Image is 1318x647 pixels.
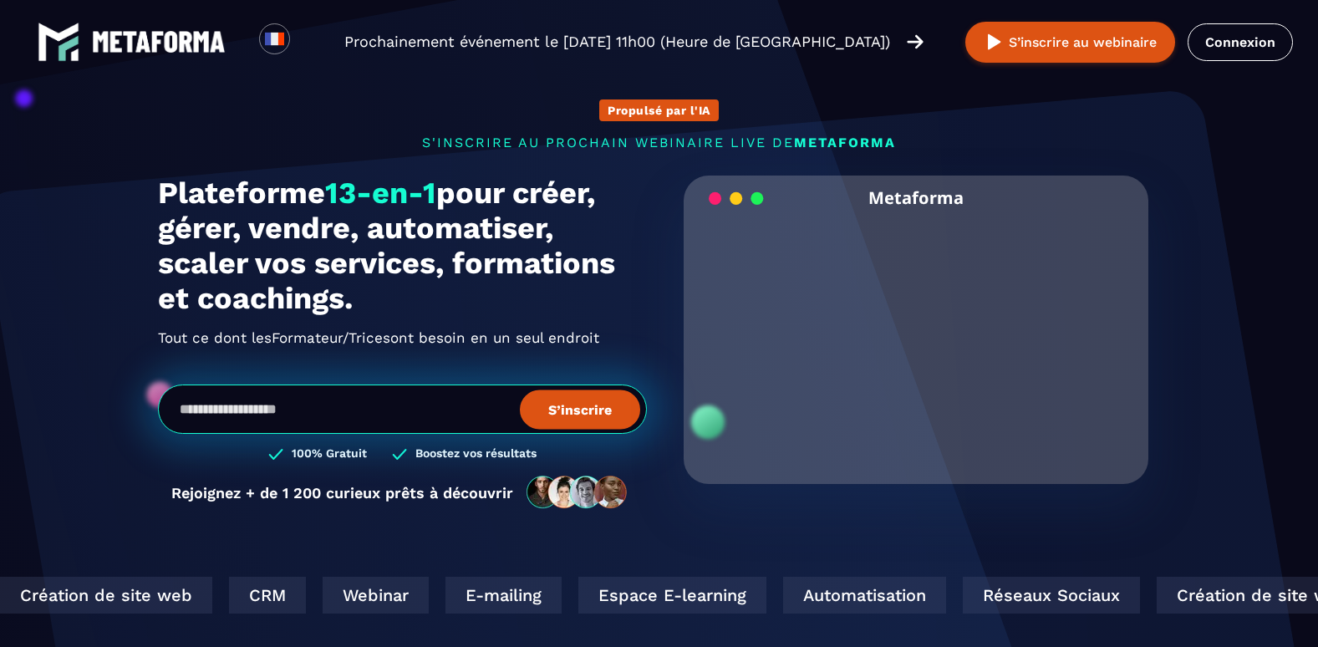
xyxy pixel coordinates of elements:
[868,176,964,220] h2: Metaforma
[794,135,896,150] span: METAFORMA
[984,32,1005,53] img: play
[158,324,647,351] h2: Tout ce dont les ont besoin en un seul endroit
[1188,23,1293,61] a: Connexion
[92,31,226,53] img: logo
[292,446,367,462] h3: 100% Gratuit
[709,191,764,206] img: loading
[440,577,557,614] div: E-mailing
[158,135,1161,150] p: s'inscrire au prochain webinaire live de
[325,176,436,211] span: 13-en-1
[958,577,1135,614] div: Réseaux Sociaux
[520,390,640,429] button: S’inscrire
[158,176,647,316] h1: Plateforme pour créer, gérer, vendre, automatiser, scaler vos services, formations et coachings.
[224,577,301,614] div: CRM
[268,446,283,462] img: checked
[965,22,1175,63] button: S’inscrire au webinaire
[907,33,924,51] img: arrow-right
[392,446,407,462] img: checked
[38,21,79,63] img: logo
[344,30,890,53] p: Prochainement événement le [DATE] 11h00 (Heure de [GEOGRAPHIC_DATA])
[573,577,761,614] div: Espace E-learning
[272,324,390,351] span: Formateur/Trices
[415,446,537,462] h3: Boostez vos résultats
[522,475,634,510] img: community-people
[304,32,317,52] input: Search for option
[608,104,710,117] p: Propulsé par l'IA
[171,484,513,502] p: Rejoignez + de 1 200 curieux prêts à découvrir
[696,220,1137,440] video: Your browser does not support the video tag.
[778,577,941,614] div: Automatisation
[290,23,331,60] div: Search for option
[264,28,285,49] img: fr
[318,577,424,614] div: Webinar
